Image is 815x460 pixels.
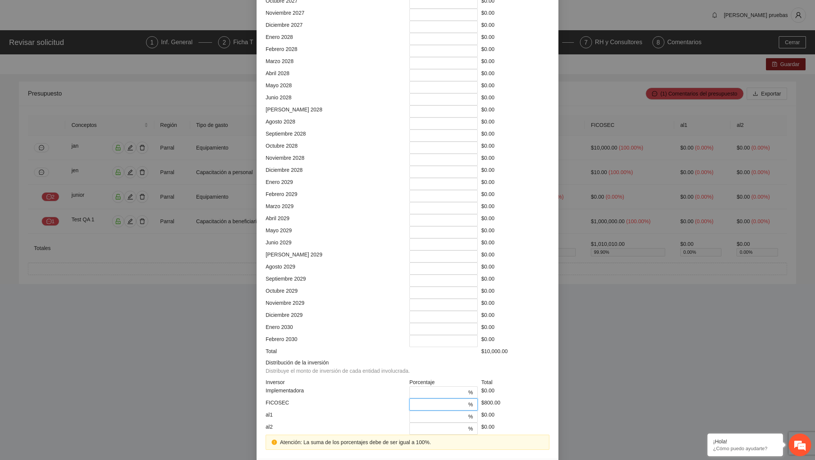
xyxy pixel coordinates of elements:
[264,93,407,105] div: Junio 2028
[264,398,407,411] div: FICOSEC
[264,299,407,311] div: Noviembre 2029
[480,287,552,299] div: $0.00
[480,214,552,226] div: $0.00
[480,262,552,275] div: $0.00
[480,33,552,45] div: $0.00
[480,130,552,142] div: $0.00
[264,335,407,347] div: Febrero 2030
[480,250,552,262] div: $0.00
[264,130,407,142] div: Septiembre 2028
[264,166,407,178] div: Diciembre 2028
[264,142,407,154] div: Octubre 2028
[480,93,552,105] div: $0.00
[480,238,552,250] div: $0.00
[264,386,407,398] div: Implementadora
[264,378,407,386] div: Inversor
[264,9,407,21] div: Noviembre 2027
[480,386,552,398] div: $0.00
[480,398,552,411] div: $800.00
[480,423,552,435] div: $0.00
[480,117,552,130] div: $0.00
[480,105,552,117] div: $0.00
[264,226,407,238] div: Mayo 2029
[264,117,407,130] div: Agosto 2028
[480,275,552,287] div: $0.00
[480,166,552,178] div: $0.00
[264,262,407,275] div: Agosto 2029
[39,39,127,48] div: Chatee con nosotros ahora
[272,440,277,445] span: exclamation-circle
[480,81,552,93] div: $0.00
[480,335,552,347] div: $0.00
[264,154,407,166] div: Noviembre 2028
[480,323,552,335] div: $0.00
[264,21,407,33] div: Diciembre 2027
[480,21,552,33] div: $0.00
[264,178,407,190] div: Enero 2029
[4,206,144,233] textarea: Escriba su mensaje y pulse “Intro”
[480,57,552,69] div: $0.00
[264,105,407,117] div: [PERSON_NAME] 2028
[266,368,410,374] span: Distribuye el monto de inversión de cada entidad involucrada.
[264,311,407,323] div: Diciembre 2029
[480,226,552,238] div: $0.00
[264,33,407,45] div: Enero 2028
[264,275,407,287] div: Septiembre 2029
[480,9,552,21] div: $0.00
[480,190,552,202] div: $0.00
[468,400,473,409] span: %
[480,202,552,214] div: $0.00
[264,57,407,69] div: Marzo 2028
[480,154,552,166] div: $0.00
[468,412,473,421] span: %
[480,178,552,190] div: $0.00
[264,69,407,81] div: Abril 2028
[264,323,407,335] div: Enero 2030
[480,311,552,323] div: $0.00
[480,411,552,423] div: $0.00
[480,299,552,311] div: $0.00
[480,45,552,57] div: $0.00
[264,202,407,214] div: Marzo 2029
[264,287,407,299] div: Octubre 2029
[264,238,407,250] div: Junio 2029
[264,347,407,355] div: Total
[468,388,473,397] span: %
[480,142,552,154] div: $0.00
[264,250,407,262] div: [PERSON_NAME] 2029
[264,423,407,435] div: al2
[480,378,552,386] div: Total
[264,411,407,423] div: al1
[44,101,104,177] span: Estamos en línea.
[264,214,407,226] div: Abril 2029
[264,190,407,202] div: Febrero 2029
[266,358,413,375] span: Distribución de la inversión
[264,45,407,57] div: Febrero 2028
[480,69,552,81] div: $0.00
[480,347,552,355] div: $10,000.00
[407,378,480,386] div: Porcentaje
[713,438,777,445] div: ¡Hola!
[264,81,407,93] div: Mayo 2028
[713,446,777,451] p: ¿Cómo puedo ayudarte?
[124,4,142,22] div: Minimizar ventana de chat en vivo
[280,438,543,446] div: Atención: La suma de los porcentajes debe de ser igual a 100%.
[468,424,473,433] span: %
